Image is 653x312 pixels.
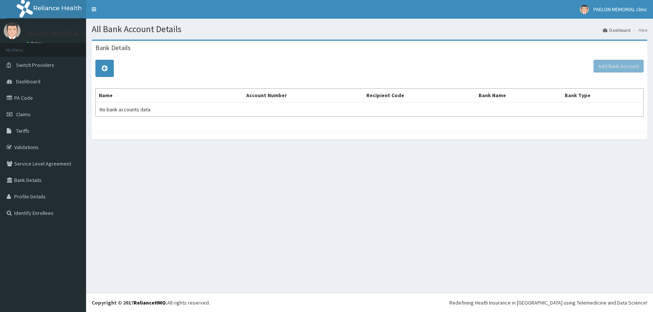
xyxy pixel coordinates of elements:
[603,27,631,33] a: Dashboard
[16,78,40,85] span: Dashboard
[134,299,166,306] a: RelianceHMO
[363,89,476,103] th: Recipient Code
[449,299,647,306] div: Redefining Heath Insurance in [GEOGRAPHIC_DATA] using Telemedicine and Data Science!
[100,106,150,113] span: No bank accounts data
[4,22,21,39] img: User Image
[561,89,643,103] th: Bank Type
[86,293,653,312] footer: All rights reserved.
[95,44,131,51] h3: Bank Details
[26,30,97,37] p: PAELON MEMORIAL clinic
[92,24,647,34] h1: All Bank Account Details
[16,62,54,68] span: Switch Providers
[92,299,167,306] strong: Copyright © 2017 .
[594,60,644,72] button: Add Bank Account
[16,111,31,118] span: Claims
[26,41,44,46] a: Online
[631,27,647,33] li: Here
[16,127,30,134] span: Tariffs
[96,89,243,103] th: Name
[243,89,363,103] th: Account Number
[594,6,647,13] span: PAELON MEMORIAL clinic
[580,5,589,14] img: User Image
[476,89,561,103] th: Bank Name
